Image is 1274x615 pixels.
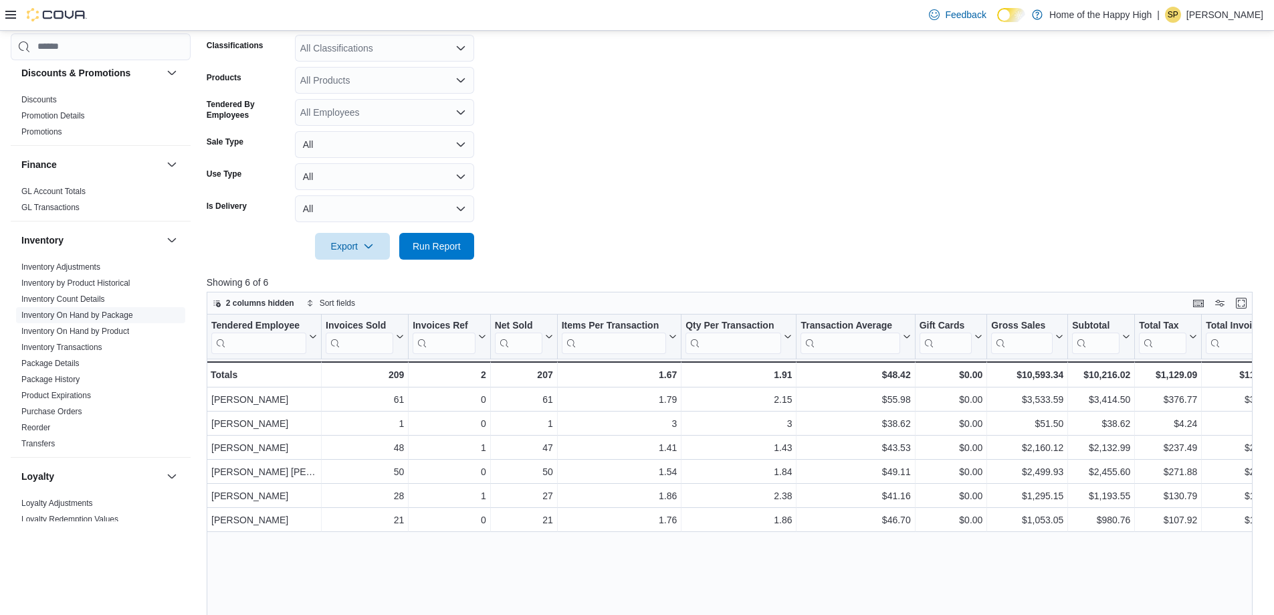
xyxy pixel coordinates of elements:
[919,367,982,383] div: $0.00
[685,464,792,480] div: 1.84
[326,367,404,383] div: 209
[164,468,180,485] button: Loyalty
[1072,488,1130,504] div: $1,193.55
[561,320,666,354] div: Items Per Transaction
[919,320,972,333] div: Gift Cards
[561,320,666,333] div: Items Per Transaction
[21,234,161,247] button: Inventory
[21,110,85,121] span: Promotion Details
[991,391,1063,408] div: $3,533.59
[685,440,792,456] div: 1.43
[997,8,1025,22] input: Dark Mode
[561,320,677,354] button: Items Per Transaction
[21,66,130,80] h3: Discounts & Promotions
[1139,367,1197,383] div: $1,129.09
[326,488,404,504] div: 28
[21,375,80,384] a: Package History
[207,276,1263,289] p: Showing 6 of 6
[1072,391,1130,408] div: $3,414.50
[21,126,62,137] span: Promotions
[21,262,100,272] span: Inventory Adjustments
[801,391,910,408] div: $55.98
[919,488,982,504] div: $0.00
[326,391,404,408] div: 61
[21,470,54,483] h3: Loyalty
[11,183,191,221] div: Finance
[1233,295,1249,311] button: Enter fullscreen
[21,358,80,369] span: Package Details
[685,488,792,504] div: 2.38
[399,233,474,260] button: Run Report
[1139,488,1197,504] div: $130.79
[326,320,393,354] div: Invoices Sold
[562,416,677,432] div: 3
[991,367,1063,383] div: $10,593.34
[801,320,899,333] div: Transaction Average
[21,111,85,120] a: Promotion Details
[21,294,105,304] a: Inventory Count Details
[326,416,404,432] div: 1
[991,320,1053,333] div: Gross Sales
[207,99,290,120] label: Tendered By Employees
[991,440,1063,456] div: $2,160.12
[1186,7,1263,23] p: [PERSON_NAME]
[1139,320,1186,333] div: Total Tax
[413,320,475,354] div: Invoices Ref
[21,310,133,321] span: Inventory On Hand by Package
[21,407,82,416] a: Purchase Orders
[413,440,486,456] div: 1
[685,320,781,333] div: Qty Per Transaction
[495,464,553,480] div: 50
[211,320,306,354] div: Tendered Employee
[211,416,317,432] div: [PERSON_NAME]
[685,391,792,408] div: 2.15
[326,440,404,456] div: 48
[301,295,360,311] button: Sort fields
[11,495,191,533] div: Loyalty
[323,233,382,260] span: Export
[1212,295,1228,311] button: Display options
[919,320,972,354] div: Gift Card Sales
[413,464,486,480] div: 0
[21,422,50,433] span: Reorder
[495,416,553,432] div: 1
[164,157,180,173] button: Finance
[494,367,552,383] div: 207
[413,512,486,528] div: 0
[562,464,677,480] div: 1.54
[21,203,80,212] a: GL Transactions
[21,439,55,448] a: Transfers
[21,66,161,80] button: Discounts & Promotions
[413,367,486,383] div: 2
[495,391,553,408] div: 61
[211,367,317,383] div: Totals
[21,438,55,449] span: Transfers
[801,320,910,354] button: Transaction Average
[295,195,474,222] button: All
[211,512,317,528] div: [PERSON_NAME]
[413,391,486,408] div: 0
[997,22,998,23] span: Dark Mode
[801,488,910,504] div: $41.16
[455,107,466,118] button: Open list of options
[11,92,191,145] div: Discounts & Promotions
[21,374,80,385] span: Package History
[295,131,474,158] button: All
[21,515,118,524] a: Loyalty Redemption Values
[1072,440,1130,456] div: $2,132.99
[211,464,317,480] div: [PERSON_NAME] [PERSON_NAME]
[455,75,466,86] button: Open list of options
[326,320,404,354] button: Invoices Sold
[21,234,64,247] h3: Inventory
[919,391,982,408] div: $0.00
[801,512,910,528] div: $46.70
[21,391,91,400] a: Product Expirations
[21,187,86,196] a: GL Account Totals
[1072,320,1130,354] button: Subtotal
[924,1,991,28] a: Feedback
[801,416,910,432] div: $38.62
[21,498,93,509] span: Loyalty Adjustments
[801,440,910,456] div: $43.53
[207,72,241,83] label: Products
[494,320,552,354] button: Net Sold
